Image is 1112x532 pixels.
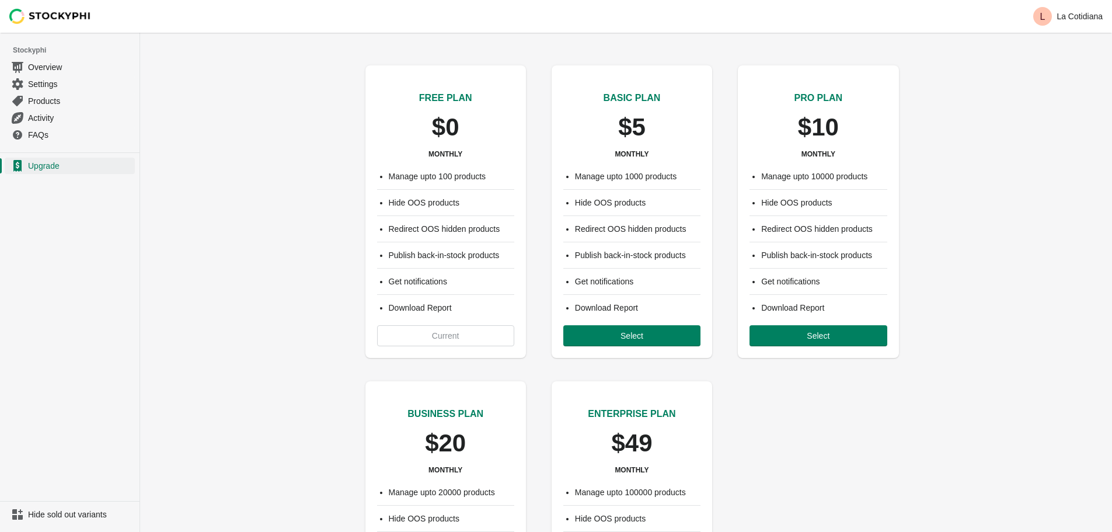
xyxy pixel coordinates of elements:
a: Overview [5,58,135,75]
li: Publish back-in-stock products [575,249,700,261]
li: Hide OOS products [575,197,700,208]
li: Download Report [761,302,887,314]
li: Redirect OOS hidden products [389,223,514,235]
span: Hide sold out variants [28,509,133,520]
li: Manage upto 1000 products [575,171,700,182]
li: Manage upto 100000 products [575,486,700,498]
li: Redirect OOS hidden products [761,223,887,235]
span: Select [621,331,643,340]
span: Products [28,95,133,107]
span: FREE PLAN [419,93,472,103]
span: PRO PLAN [794,93,842,103]
span: Avatar with initials L [1033,7,1052,26]
h3: MONTHLY [615,465,649,475]
li: Download Report [575,302,700,314]
li: Hide OOS products [389,513,514,524]
h3: MONTHLY [615,149,649,159]
span: Overview [28,61,133,73]
span: ENTERPRISE PLAN [588,409,675,419]
p: La Cotidiana [1057,12,1103,21]
li: Hide OOS products [575,513,700,524]
h3: MONTHLY [428,149,462,159]
li: Get notifications [389,276,514,287]
h3: MONTHLY [801,149,835,159]
a: Hide sold out variants [5,506,135,523]
li: Manage upto 20000 products [389,486,514,498]
a: FAQs [5,126,135,143]
span: Activity [28,112,133,124]
a: Activity [5,109,135,126]
span: Upgrade [28,160,133,172]
p: $0 [432,114,459,140]
span: Stockyphi [13,44,140,56]
button: Avatar with initials LLa Cotidiana [1029,5,1107,28]
li: Hide OOS products [761,197,887,208]
span: BASIC PLAN [604,93,661,103]
span: Settings [28,78,133,90]
button: Select [563,325,700,346]
img: Stockyphi [9,9,91,24]
li: Redirect OOS hidden products [575,223,700,235]
button: Select [750,325,887,346]
p: $5 [618,114,646,140]
span: Select [807,331,829,340]
li: Publish back-in-stock products [761,249,887,261]
span: BUSINESS PLAN [407,409,483,419]
span: FAQs [28,129,133,141]
text: L [1040,12,1045,22]
a: Upgrade [5,158,135,174]
li: Get notifications [761,276,887,287]
li: Manage upto 10000 products [761,171,887,182]
p: $20 [425,430,466,456]
li: Publish back-in-stock products [389,249,514,261]
p: $49 [611,430,652,456]
p: $10 [798,114,839,140]
li: Hide OOS products [389,197,514,208]
li: Download Report [389,302,514,314]
a: Settings [5,75,135,92]
li: Get notifications [575,276,700,287]
li: Manage upto 100 products [389,171,514,182]
a: Products [5,92,135,109]
h3: MONTHLY [428,465,462,475]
